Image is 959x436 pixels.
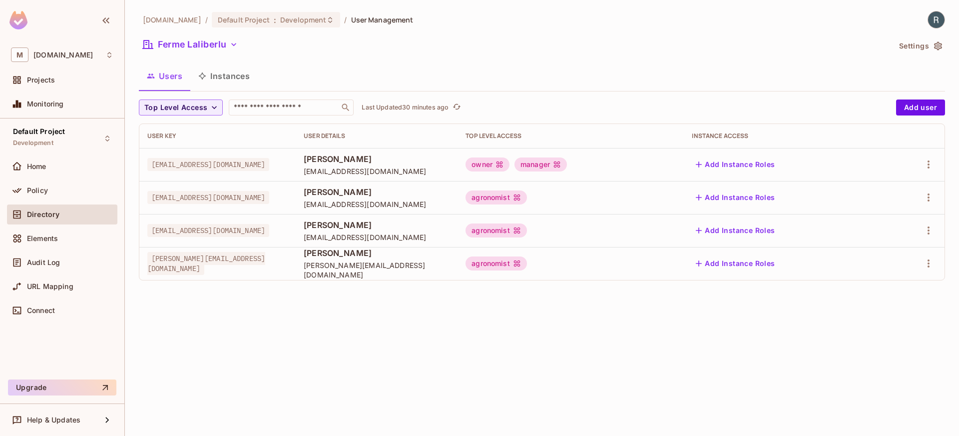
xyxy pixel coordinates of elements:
span: [EMAIL_ADDRESS][DOMAIN_NAME] [147,158,269,171]
span: [EMAIL_ADDRESS][DOMAIN_NAME] [147,191,269,204]
div: Top Level Access [466,132,676,140]
div: agronomist [466,256,527,270]
span: [PERSON_NAME] [304,153,450,164]
span: [PERSON_NAME] [304,247,450,258]
div: agronomist [466,223,527,237]
span: [PERSON_NAME] [304,219,450,230]
span: Top Level Access [144,101,207,114]
span: Monitoring [27,100,64,108]
div: owner [466,157,509,171]
div: User Key [147,132,288,140]
div: agronomist [466,190,527,204]
span: : [273,16,277,24]
span: URL Mapping [27,282,73,290]
button: Add Instance Roles [692,189,779,205]
li: / [344,15,347,24]
li: / [205,15,208,24]
button: refresh [451,101,463,113]
span: the active workspace [143,15,201,24]
span: Development [13,139,53,147]
span: [EMAIL_ADDRESS][DOMAIN_NAME] [304,199,450,209]
button: Ferme Laliberlu [139,36,242,52]
span: Default Project [13,127,65,135]
span: [PERSON_NAME] [304,186,450,197]
span: Directory [27,210,59,218]
button: Add user [896,99,945,115]
span: Development [280,15,326,24]
div: Instance Access [692,132,875,140]
button: Users [139,63,190,88]
span: Projects [27,76,55,84]
img: SReyMgAAAABJRU5ErkJggg== [9,11,27,29]
span: Default Project [218,15,270,24]
div: manager [514,157,567,171]
button: Instances [190,63,258,88]
span: Click to refresh data [449,101,463,113]
span: Elements [27,234,58,242]
span: Workspace: msfourrager.com [33,51,93,59]
button: Settings [895,38,945,54]
button: Add Instance Roles [692,222,779,238]
span: Home [27,162,46,170]
span: Policy [27,186,48,194]
span: [PERSON_NAME][EMAIL_ADDRESS][DOMAIN_NAME] [147,252,265,275]
button: Add Instance Roles [692,156,779,172]
button: Upgrade [8,379,116,395]
span: Help & Updates [27,416,80,424]
span: M [11,47,28,62]
span: [PERSON_NAME][EMAIL_ADDRESS][DOMAIN_NAME] [304,260,450,279]
span: Audit Log [27,258,60,266]
img: Robin Simard [928,11,945,28]
span: [EMAIL_ADDRESS][DOMAIN_NAME] [304,232,450,242]
p: Last Updated 30 minutes ago [362,103,449,111]
button: Add Instance Roles [692,255,779,271]
span: refresh [453,102,461,112]
span: User Management [351,15,414,24]
span: Connect [27,306,55,314]
span: [EMAIL_ADDRESS][DOMAIN_NAME] [147,224,269,237]
button: Top Level Access [139,99,223,115]
span: [EMAIL_ADDRESS][DOMAIN_NAME] [304,166,450,176]
div: User Details [304,132,450,140]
